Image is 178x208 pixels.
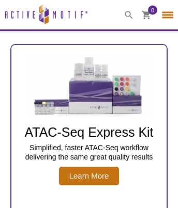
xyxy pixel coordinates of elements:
img: ATAC-Seq Express Kit [22,55,156,117]
a: ATAC-Seq Express Kit ATAC-Seq Express Kit Simplified, faster ATAC-Seq workflow delivering the sam... [11,55,167,185]
span: 0 [151,5,154,14]
a: 0 [142,10,151,21]
p: Simplified, faster ATAC-Seq workflow delivering the same great quality results [17,143,161,162]
h2: ATAC-Seq Express Kit [17,124,161,140]
span: Learn More [59,167,120,185]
